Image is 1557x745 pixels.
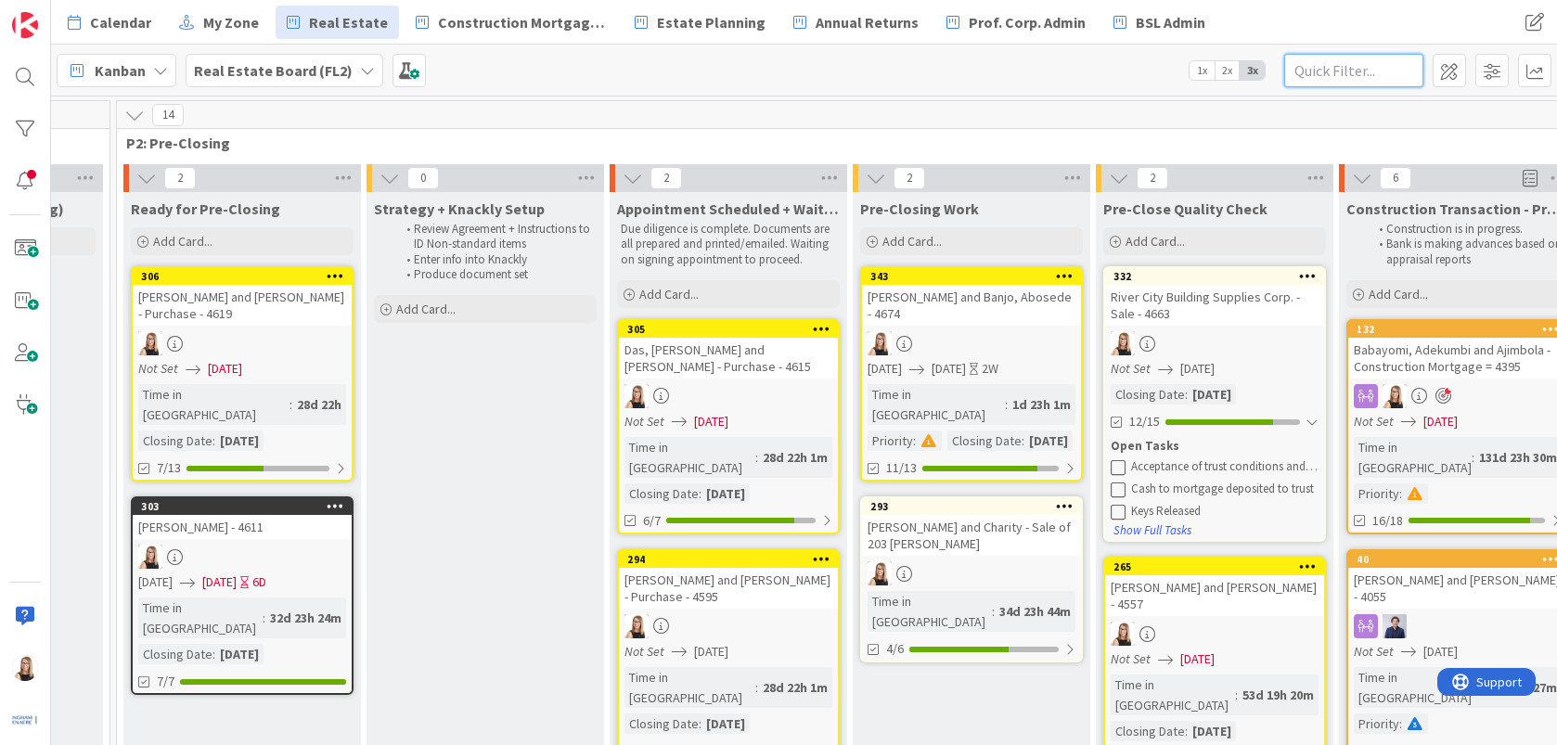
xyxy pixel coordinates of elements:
[619,338,838,379] div: Das, [PERSON_NAME] and [PERSON_NAME] - Purchase - 4615
[309,11,388,33] span: Real Estate
[699,713,701,734] span: :
[1235,685,1238,705] span: :
[276,6,399,39] a: Real Estate
[701,713,750,734] div: [DATE]
[624,384,649,408] img: DB
[133,515,352,539] div: [PERSON_NAME] - 4611
[969,11,1086,33] span: Prof. Corp. Admin
[133,268,352,326] div: 306[PERSON_NAME] and [PERSON_NAME] - Purchase - 4619
[862,561,1081,585] div: DB
[862,268,1081,285] div: 343
[141,500,352,513] div: 303
[133,498,352,539] div: 303[PERSON_NAME] - 4611
[639,286,699,302] span: Add Card...
[1136,11,1205,33] span: BSL Admin
[1215,61,1240,80] span: 2x
[1354,667,1472,708] div: Time in [GEOGRAPHIC_DATA]
[133,498,352,515] div: 303
[1111,674,1235,715] div: Time in [GEOGRAPHIC_DATA]
[1383,614,1407,638] img: CU
[782,6,930,39] a: Annual Returns
[1005,394,1008,415] span: :
[168,6,270,39] a: My Zone
[1180,649,1215,669] span: [DATE]
[1131,504,1319,519] div: Keys Released
[657,11,766,33] span: Estate Planning
[1185,384,1188,405] span: :
[12,655,38,681] img: DB
[138,644,212,664] div: Closing Date
[868,331,892,355] img: DB
[1240,61,1265,80] span: 3x
[862,515,1081,556] div: [PERSON_NAME] and Charity - Sale of 203 [PERSON_NAME]
[405,6,618,39] a: Construction Mortgages - Draws
[643,511,661,531] span: 6/7
[133,285,352,326] div: [PERSON_NAME] and [PERSON_NAME] - Purchase - 4619
[699,483,701,504] span: :
[627,553,838,566] div: 294
[694,642,728,662] span: [DATE]
[619,321,838,379] div: 305Das, [PERSON_NAME] and [PERSON_NAME] - Purchase - 4615
[1105,285,1324,326] div: River City Building Supplies Corp. - Sale - 4663
[1369,286,1428,302] span: Add Card...
[860,266,1083,482] a: 343[PERSON_NAME] and Banjo, Abosede - 4674DB[DATE][DATE]2WTime in [GEOGRAPHIC_DATA]:1d 23h 1mPrio...
[1129,412,1160,431] span: 12/15
[860,199,979,218] span: Pre-Closing Work
[1105,268,1324,285] div: 332
[619,568,838,609] div: [PERSON_NAME] and [PERSON_NAME] - Purchase - 4595
[1354,413,1394,430] i: Not Set
[860,496,1083,662] a: 293[PERSON_NAME] and Charity - Sale of 203 [PERSON_NAME]DBTime in [GEOGRAPHIC_DATA]:34d 23h 44m4/6
[758,677,832,698] div: 28d 22h 1m
[95,59,146,82] span: Kanban
[1111,650,1151,667] i: Not Set
[265,608,346,628] div: 32d 23h 24m
[624,6,777,39] a: Estate Planning
[1105,331,1324,355] div: DB
[624,614,649,638] img: DB
[1131,482,1319,496] div: Cash to mortgage deposited to trust
[627,323,838,336] div: 305
[1111,437,1319,456] div: Open Tasks
[947,430,1022,451] div: Closing Date
[39,3,84,25] span: Support
[153,233,212,250] span: Add Card...
[1380,167,1411,189] span: 6
[133,545,352,569] div: DB
[624,713,699,734] div: Closing Date
[886,639,904,659] span: 4/6
[1111,622,1135,646] img: DB
[870,270,1081,283] div: 343
[1102,6,1216,39] a: BSL Admin
[862,285,1081,326] div: [PERSON_NAME] and Banjo, Abosede - 4674
[1383,384,1407,408] img: DB
[935,6,1097,39] a: Prof. Corp. Admin
[12,12,38,38] img: Visit kanbanzone.com
[755,447,758,468] span: :
[862,498,1081,556] div: 293[PERSON_NAME] and Charity - Sale of 203 [PERSON_NAME]
[407,167,439,189] span: 0
[374,199,545,218] span: Strategy + Knackly Setup
[758,447,832,468] div: 28d 22h 1m
[133,268,352,285] div: 306
[215,430,264,451] div: [DATE]
[619,321,838,338] div: 305
[157,458,181,478] span: 7/13
[1399,483,1402,504] span: :
[138,384,290,425] div: Time in [GEOGRAPHIC_DATA]
[138,572,173,592] span: [DATE]
[621,222,836,267] p: Due diligence is complete. Documents are all prepared and printed/emailed. Waiting on signing app...
[1111,721,1185,741] div: Closing Date
[252,572,266,592] div: 6D
[396,301,456,317] span: Add Card...
[131,199,280,218] span: Ready for Pre-Closing
[870,500,1081,513] div: 293
[138,360,178,377] i: Not Set
[1105,559,1324,616] div: 265[PERSON_NAME] and [PERSON_NAME] - 4557
[619,551,838,609] div: 294[PERSON_NAME] and [PERSON_NAME] - Purchase - 4595
[1284,54,1423,87] input: Quick Filter...
[138,430,212,451] div: Closing Date
[1472,447,1474,468] span: :
[1105,559,1324,575] div: 265
[202,572,237,592] span: [DATE]
[157,672,174,691] span: 7/7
